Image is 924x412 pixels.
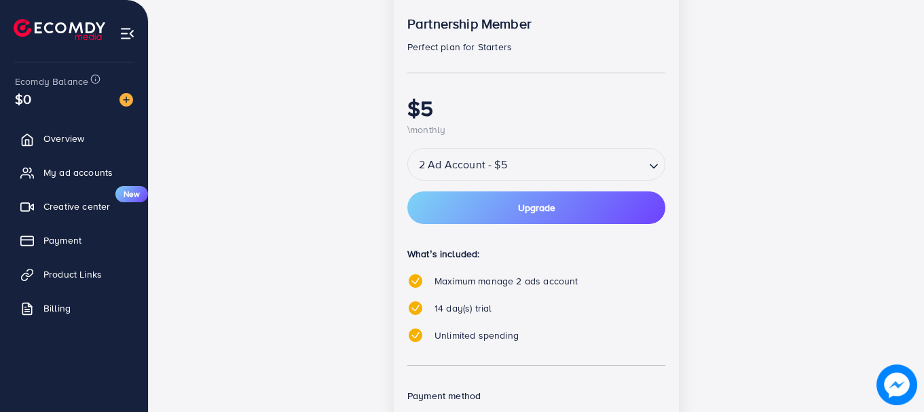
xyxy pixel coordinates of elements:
[43,166,113,179] span: My ad accounts
[119,26,135,41] img: menu
[407,246,665,262] p: What’s included:
[407,300,424,316] img: tick
[43,200,110,213] span: Creative center
[15,89,31,109] span: $0
[115,186,148,202] span: New
[10,125,138,152] a: Overview
[407,123,445,136] span: \monthly
[416,152,510,176] span: 2 Ad Account - $5
[119,93,133,107] img: image
[518,203,555,212] span: Upgrade
[407,148,665,181] div: Search for option
[43,301,71,315] span: Billing
[407,191,665,224] button: Upgrade
[10,295,138,322] a: Billing
[435,301,492,315] span: 14 day(s) trial
[407,16,665,32] p: Partnership Member
[10,261,138,288] a: Product Links
[407,273,424,289] img: tick
[14,19,105,40] img: logo
[10,159,138,186] a: My ad accounts
[407,95,665,121] h1: $5
[43,267,102,281] span: Product Links
[511,153,644,176] input: Search for option
[43,132,84,145] span: Overview
[407,39,665,55] p: Perfect plan for Starters
[876,364,917,405] img: image
[407,388,665,404] p: Payment method
[435,274,578,288] span: Maximum manage 2 ads account
[10,193,138,220] a: Creative centerNew
[10,227,138,254] a: Payment
[15,75,88,88] span: Ecomdy Balance
[43,233,81,247] span: Payment
[435,329,519,342] span: Unlimited spending
[407,327,424,343] img: tick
